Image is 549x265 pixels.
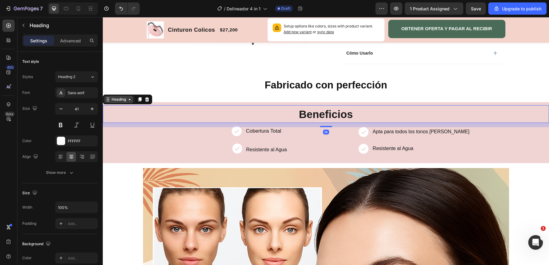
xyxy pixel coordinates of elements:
[103,17,549,265] iframe: Design area
[162,62,285,73] strong: Fabricado con perfección
[196,91,250,103] strong: Beneficios
[2,2,45,15] button: 7
[30,22,95,29] p: Heading
[68,138,96,144] div: FFFFFF
[68,90,96,96] div: Sans-serif
[115,2,140,15] div: Undo/Redo
[143,130,184,136] p: Resistente al Agua
[22,255,32,261] div: Color
[8,80,24,85] div: Heading
[528,235,543,250] iframe: Intercom live chat
[220,113,226,117] div: 14
[58,74,75,80] span: Heading 2
[22,153,39,161] div: Align
[224,5,225,12] span: /
[22,74,33,80] div: Styles
[471,6,481,11] span: Save
[22,189,38,197] div: Size
[60,38,81,44] p: Advanced
[22,90,30,95] div: Font
[22,138,32,144] div: Color
[55,71,98,82] button: Heading 2
[493,5,541,12] div: Upgrade to publish
[68,221,96,227] div: Add...
[466,2,486,15] button: Save
[281,6,290,11] span: Draft
[405,2,463,15] button: 1 product assigned
[410,5,450,12] span: 1 product assigned
[6,65,15,70] div: 450
[22,240,52,248] div: Background
[227,5,260,12] span: Delineador 4 in 1
[46,170,74,176] div: Show more
[5,112,15,116] div: Beta
[22,59,39,64] div: Text style
[30,38,47,44] p: Settings
[22,205,32,210] div: Width
[22,167,98,178] button: Show more
[143,111,178,117] p: Cobertura Total
[40,5,43,12] p: 7
[68,256,96,261] div: Add...
[541,226,546,231] span: 1
[56,202,98,213] input: Auto
[270,112,367,118] p: Apta para todos los tonos [PERSON_NAME]
[244,33,270,39] p: Cómo Usarlo
[270,128,310,135] p: Resistente al Agua
[488,2,547,15] button: Upgrade to publish
[22,221,36,226] div: Padding
[22,105,38,113] div: Size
